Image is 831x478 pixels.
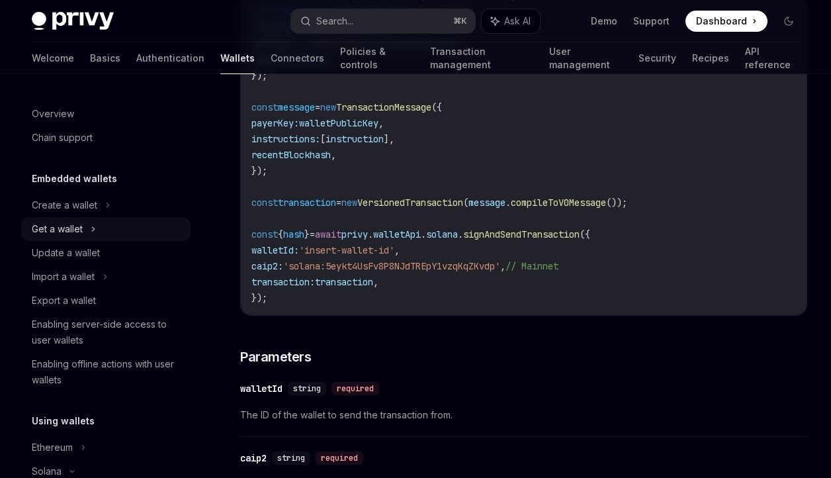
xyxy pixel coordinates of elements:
[32,316,183,348] div: Enabling server-side access to user wallets
[271,42,324,74] a: Connectors
[251,292,267,304] span: });
[283,260,500,272] span: 'solana:5eykt4UsFv8P8NJdTREpY1vzqKqZKvdp'
[251,260,283,272] span: caip2:
[505,260,558,272] span: // Mainnet
[336,197,341,209] span: =
[458,228,463,240] span: .
[504,15,531,28] span: Ask AI
[463,228,580,240] span: signAndSendTransaction
[421,228,426,240] span: .
[32,440,73,455] div: Ethereum
[32,221,83,237] div: Get a wallet
[315,101,320,113] span: =
[283,228,304,240] span: hash
[304,228,310,240] span: }
[341,228,368,240] span: privy
[549,42,623,74] a: User management
[240,348,311,366] span: Parameters
[341,197,357,209] span: new
[291,9,475,33] button: Search...⌘K
[21,352,191,392] a: Enabling offline actions with user wallets
[336,101,431,113] span: TransactionMessage
[32,106,74,122] div: Overview
[326,133,384,145] span: instruction
[316,13,353,29] div: Search...
[251,117,299,129] span: payerKey:
[32,171,117,187] h5: Embedded wallets
[32,197,97,213] div: Create a wallet
[357,197,463,209] span: VersionedTransaction
[278,228,283,240] span: {
[580,228,590,240] span: ({
[299,244,394,256] span: 'insert-wallet-id'
[591,15,617,28] a: Demo
[638,42,676,74] a: Security
[251,165,267,177] span: });
[32,293,96,309] div: Export a wallet
[32,413,95,429] h5: Using wallets
[316,452,363,465] div: required
[505,197,511,209] span: .
[293,383,321,394] span: string
[431,101,442,113] span: ({
[340,42,414,74] a: Policies & controls
[32,269,95,285] div: Import a wallet
[21,241,191,265] a: Update a wallet
[251,133,320,145] span: instructions:
[90,42,120,74] a: Basics
[633,15,670,28] a: Support
[32,12,114,30] img: dark logo
[240,382,283,395] div: walletId
[251,197,278,209] span: const
[378,117,384,129] span: ,
[685,11,767,32] a: Dashboard
[310,228,315,240] span: =
[240,452,267,465] div: caip2
[778,11,799,32] button: Toggle dark mode
[32,42,74,74] a: Welcome
[251,70,267,81] span: });
[463,197,468,209] span: (
[21,289,191,312] a: Export a wallet
[368,228,373,240] span: .
[331,149,336,161] span: ,
[136,42,204,74] a: Authentication
[606,197,627,209] span: ());
[299,117,378,129] span: walletPublicKey
[32,130,93,146] div: Chain support
[21,312,191,352] a: Enabling server-side access to user wallets
[373,228,421,240] span: walletApi
[315,276,373,288] span: transaction
[320,133,326,145] span: [
[315,228,341,240] span: await
[745,42,799,74] a: API reference
[426,228,458,240] span: solana
[331,382,379,395] div: required
[482,9,540,33] button: Ask AI
[373,276,378,288] span: ,
[32,245,100,261] div: Update a wallet
[320,101,336,113] span: new
[696,15,747,28] span: Dashboard
[32,356,183,388] div: Enabling offline actions with user wallets
[692,42,729,74] a: Recipes
[21,102,191,126] a: Overview
[251,149,331,161] span: recentBlockhash
[220,42,255,74] a: Wallets
[251,101,278,113] span: const
[251,228,278,240] span: const
[511,197,606,209] span: compileToV0Message
[500,260,505,272] span: ,
[384,133,394,145] span: ],
[394,244,400,256] span: ,
[277,453,305,463] span: string
[251,244,299,256] span: walletId:
[251,276,315,288] span: transaction:
[240,407,807,423] span: The ID of the wallet to send the transaction from.
[21,126,191,150] a: Chain support
[468,197,505,209] span: message
[278,101,315,113] span: message
[278,197,336,209] span: transaction
[453,16,467,26] span: ⌘ K
[430,42,533,74] a: Transaction management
